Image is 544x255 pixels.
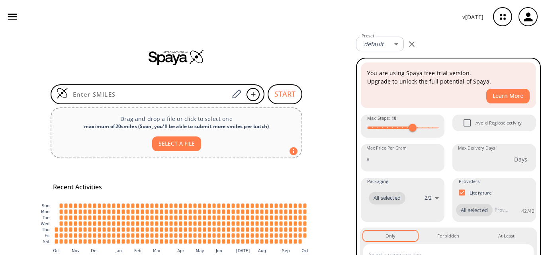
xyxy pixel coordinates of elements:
span: Avoid Regioselectivity [459,115,476,131]
g: x-axis tick label [53,248,309,253]
text: Dec [91,248,99,253]
g: cell [55,203,307,243]
text: Jan [115,248,122,253]
text: Wed [41,222,49,226]
label: Max Delivery Days [458,145,495,151]
p: $ [366,155,370,164]
text: Tue [42,216,50,220]
span: Avoid Regioselectivity [476,119,522,127]
p: 2 / 2 [425,195,432,201]
div: Forbidden [437,232,459,239]
span: Max Steps : [367,115,396,122]
div: At Least [498,232,515,239]
text: Thu [41,228,49,232]
text: Mar [153,248,161,253]
p: You are using Spaya free trial version. Upgrade to unlock the full potential of Spaya. [367,69,530,86]
text: Jun [215,248,222,253]
text: May [196,248,204,253]
button: START [268,84,302,104]
p: Days [514,155,527,164]
strong: 10 [391,115,396,121]
text: Mon [41,210,50,214]
button: Learn More [486,89,530,103]
text: Aug [258,248,266,253]
input: Enter SMILES [68,90,229,98]
button: Only [363,231,418,241]
span: Packaging [367,178,388,185]
p: Drag and drop a file or click to select one [58,115,295,123]
text: Sat [43,239,50,244]
label: Max Price Per Gram [366,145,407,151]
label: Preset [362,33,374,39]
text: Oct [53,248,60,253]
text: Sep [282,248,290,253]
button: Recent Activities [50,181,105,194]
div: Only [385,232,395,239]
img: Logo Spaya [56,87,68,99]
span: Providers [459,178,479,185]
button: Forbidden [421,231,476,241]
span: All selected [456,206,493,214]
button: At Least [479,231,534,241]
button: SELECT A FILE [152,136,201,151]
img: Spaya logo [149,49,204,65]
h5: Recent Activities [53,183,102,191]
input: Provider name [493,204,510,216]
text: Sun [42,204,49,208]
p: v [DATE] [462,13,483,21]
text: [DATE] [236,248,250,253]
p: Literature [470,189,492,196]
g: y-axis tick label [41,204,49,244]
span: All selected [369,194,405,202]
em: default [364,40,384,48]
text: Oct [301,248,309,253]
text: Nov [72,248,80,253]
p: 42 / 42 [521,208,534,214]
div: maximum of 20 smiles ( Soon, you'll be able to submit more smiles per batch ) [58,123,295,130]
text: Apr [177,248,184,253]
text: Feb [134,248,141,253]
text: Fri [45,234,49,238]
